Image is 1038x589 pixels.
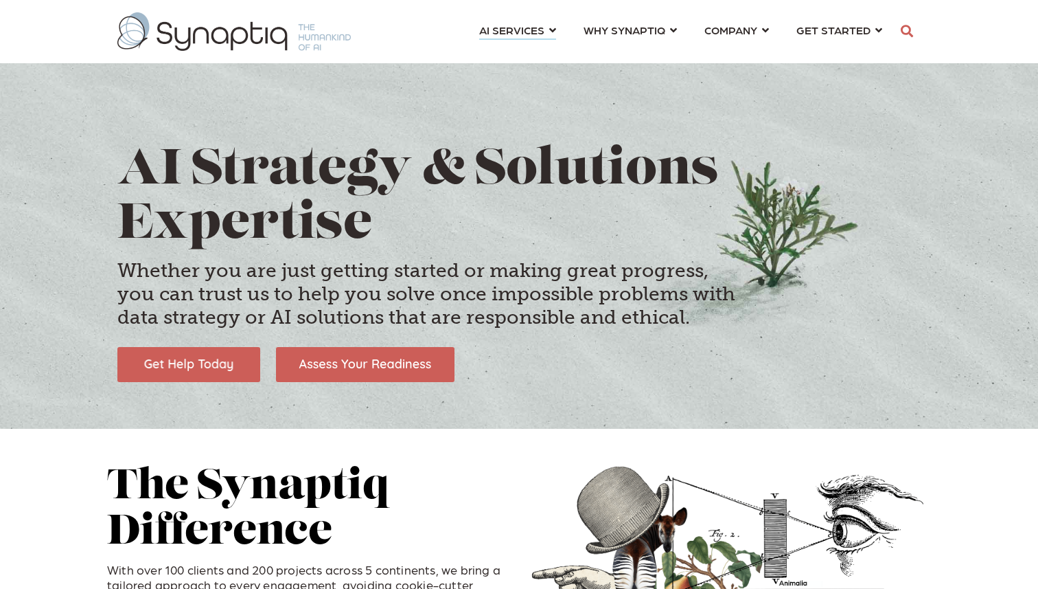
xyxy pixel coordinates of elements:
[107,465,509,556] h2: The Synaptiq Difference
[704,17,769,43] a: COMPANY
[117,12,351,51] img: synaptiq logo-1
[479,21,544,39] span: AI SERVICES
[117,259,735,329] h4: Whether you are just getting started or making great progress, you can trust us to help you solve...
[584,17,677,43] a: WHY SYNAPTIQ
[276,347,454,382] img: Assess Your Readiness
[465,7,896,56] nav: menu
[117,144,921,253] h1: AI Strategy & Solutions Expertise
[796,17,882,43] a: GET STARTED
[796,21,870,39] span: GET STARTED
[479,17,556,43] a: AI SERVICES
[704,21,757,39] span: COMPANY
[584,21,665,39] span: WHY SYNAPTIQ
[117,347,260,381] img: Get Help Today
